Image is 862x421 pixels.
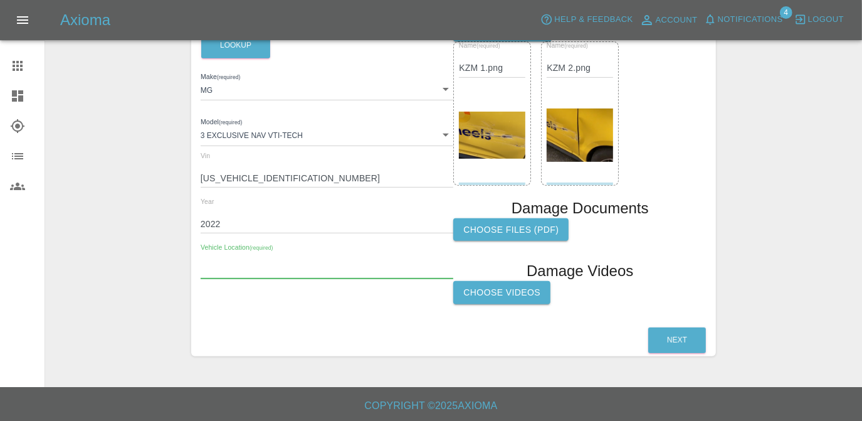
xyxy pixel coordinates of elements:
label: Model [201,117,242,127]
span: Help & Feedback [554,13,633,27]
small: (required) [477,43,500,49]
small: (required) [219,120,242,125]
button: Logout [791,10,847,29]
span: Name [459,42,500,50]
h1: Damage Documents [512,198,649,218]
button: Help & Feedback [537,10,636,29]
small: (required) [217,74,240,80]
span: Year [201,198,214,205]
label: Choose Videos [453,281,550,304]
small: (required) [565,43,588,49]
span: Notifications [718,13,783,27]
button: Lookup [201,33,270,58]
div: MG [201,78,454,100]
button: Notifications [701,10,786,29]
span: Name [547,42,588,50]
h6: Copyright © 2025 Axioma [10,397,852,415]
a: Account [636,10,701,30]
span: 4 [780,6,792,19]
label: Choose files (pdf) [453,218,569,242]
span: Vin [201,152,210,159]
h5: Axioma [60,10,110,30]
div: 3 EXCLUSIVE NAV VTI-TECH [201,123,454,146]
h1: Damage Videos [527,261,633,281]
label: Make [201,72,240,82]
span: Account [656,13,698,28]
span: Logout [808,13,844,27]
span: Vehicle Location [201,243,273,251]
small: (required) [250,245,273,250]
button: Next [648,328,706,353]
button: Open drawer [8,5,38,35]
